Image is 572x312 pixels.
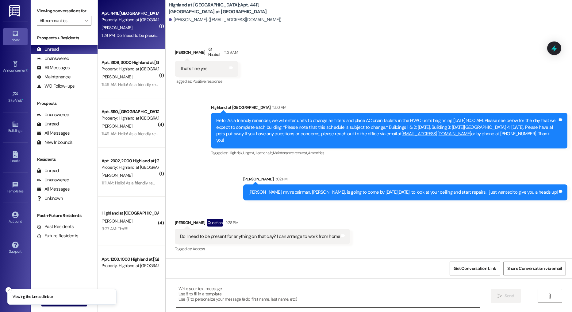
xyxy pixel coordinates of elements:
[450,262,500,275] button: Get Conversation Link
[37,233,78,239] div: Future Residents
[37,46,59,53] div: Unread
[547,294,552,298] i: 
[175,219,350,229] div: [PERSON_NAME]
[13,294,53,300] p: Viewing the Unread inbox
[85,18,88,23] i: 
[102,33,264,38] div: 1:28 PM: Do I need to be present for anything on that day? I can arrange to work from home
[169,17,282,23] div: [PERSON_NAME]. ([EMAIL_ADDRESS][DOMAIN_NAME])
[211,104,567,113] div: Highland at [GEOGRAPHIC_DATA]
[37,112,69,118] div: Unanswered
[102,263,158,269] div: Property: Highland at [GEOGRAPHIC_DATA]
[271,104,286,111] div: 11:50 AM
[273,150,308,156] span: Maintenance request ,
[31,100,98,107] div: Prospects
[6,287,12,293] button: Close toast
[3,28,28,45] a: Inbox
[497,294,502,298] i: 
[102,17,158,23] div: Property: Highland at [GEOGRAPHIC_DATA]
[243,176,568,184] div: [PERSON_NAME]
[401,131,471,137] a: [EMAIL_ADDRESS][DOMAIN_NAME]
[24,188,25,192] span: •
[102,66,158,72] div: Property: Highland at [GEOGRAPHIC_DATA]
[37,55,69,62] div: Unanswered
[37,121,59,127] div: Unread
[193,246,205,251] span: Access
[507,265,562,272] span: Share Conversation via email
[223,49,238,56] div: 11:39 AM
[228,150,243,156] span: High risk ,
[193,79,222,84] span: Positive response
[175,244,350,253] div: Tagged as:
[37,65,70,71] div: All Messages
[225,219,238,226] div: 1:28 PM
[503,262,566,275] button: Share Conversation via email
[207,46,221,59] div: Neutral
[37,139,72,146] div: New Inbounds
[175,77,238,86] div: Tagged as:
[37,74,71,80] div: Maintenance
[102,10,158,17] div: Apt. 4411, [GEOGRAPHIC_DATA] at [GEOGRAPHIC_DATA]
[102,59,158,66] div: Apt. 3108, 3000 Highland at [GEOGRAPHIC_DATA]
[22,97,23,102] span: •
[40,16,82,26] input: All communities
[3,119,28,136] a: Buildings
[3,149,28,166] a: Leads
[180,233,340,240] div: Do I need to be present for anything on that day? I can arrange to work from home
[37,168,59,174] div: Unread
[3,210,28,226] a: Account
[102,218,132,224] span: [PERSON_NAME]
[248,189,558,195] div: [PERSON_NAME], my repairman, [PERSON_NAME], is going to come by [DATE][DATE], to look at your cei...
[243,150,255,156] span: Urgent ,
[505,293,514,299] span: Send
[3,240,28,256] a: Support
[102,25,132,30] span: [PERSON_NAME]
[102,210,158,216] div: Highland at [GEOGRAPHIC_DATA]
[454,265,496,272] span: Get Conversation Link
[491,289,521,303] button: Send
[211,148,567,157] div: Tagged as:
[102,74,132,80] span: [PERSON_NAME]
[37,186,70,192] div: All Messages
[3,180,28,196] a: Templates •
[37,83,75,89] div: WO Follow-ups
[102,226,128,231] div: 9:27 AM: Thx!!!!
[102,172,132,178] span: [PERSON_NAME]
[37,177,69,183] div: Unanswered
[102,115,158,121] div: Property: Highland at [GEOGRAPHIC_DATA]
[216,117,558,144] div: Hello! As a friendly reminder, we will enter units to change air filters and place AC drain table...
[9,5,21,17] img: ResiDesk Logo
[37,6,91,16] label: Viewing conversations for
[169,2,291,15] b: Highland at [GEOGRAPHIC_DATA]: Apt. 4411, [GEOGRAPHIC_DATA] at [GEOGRAPHIC_DATA]
[102,256,158,263] div: Apt. 1203, 1000 Highland at [GEOGRAPHIC_DATA]
[37,195,63,202] div: Unknown
[37,223,74,230] div: Past Residents
[3,89,28,105] a: Site Visit •
[31,212,98,219] div: Past + Future Residents
[102,123,132,129] span: [PERSON_NAME]
[308,150,324,156] span: Amenities
[274,176,287,182] div: 1:02 PM
[102,109,158,115] div: Apt. 3110, [GEOGRAPHIC_DATA] at [GEOGRAPHIC_DATA]
[27,67,28,72] span: •
[102,164,158,171] div: Property: Highland at [GEOGRAPHIC_DATA]
[207,219,223,227] div: Question
[31,35,98,41] div: Prospects + Residents
[180,65,207,72] div: That's fine yes
[37,130,70,136] div: All Messages
[255,150,273,156] span: Heat or a/c ,
[31,156,98,163] div: Residents
[175,46,238,61] div: [PERSON_NAME]
[102,158,158,164] div: Apt. 2302, 2000 Highland at [GEOGRAPHIC_DATA]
